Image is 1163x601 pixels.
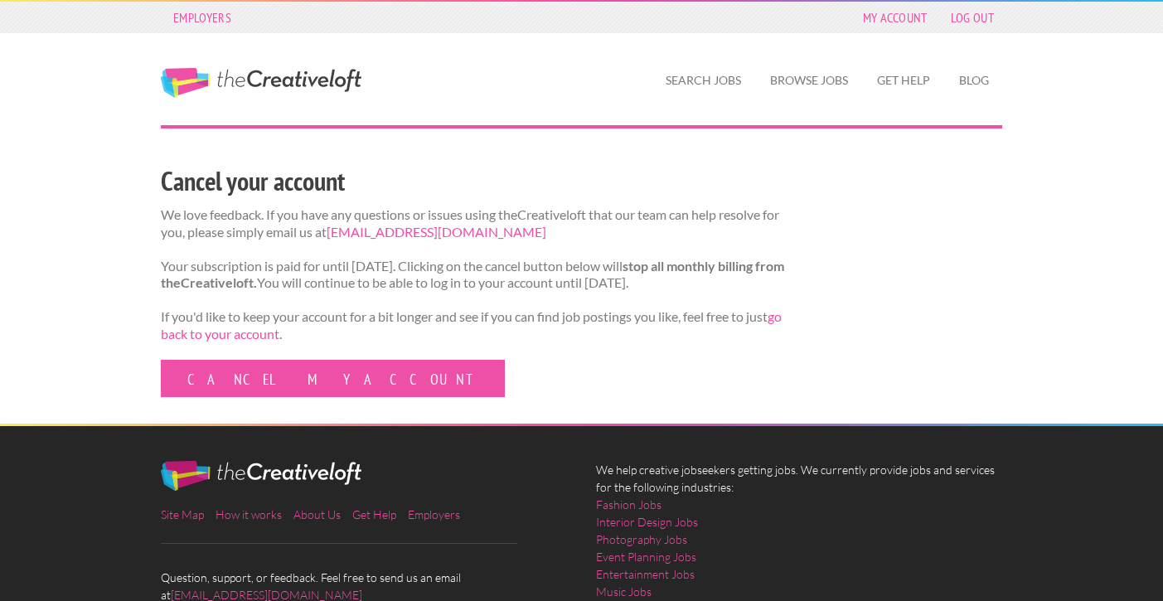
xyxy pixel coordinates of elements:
a: Log Out [943,6,1002,29]
a: How it works [216,507,282,521]
a: Interior Design Jobs [596,513,698,531]
a: Cancel my account [161,360,505,397]
a: About Us [293,507,341,521]
p: If you'd like to keep your account for a bit longer and see if you can find job postings you like... [161,308,785,343]
a: Get Help [864,61,943,99]
a: Event Planning Jobs [596,548,696,565]
a: The Creative Loft [161,68,361,98]
a: My Account [855,6,936,29]
a: Browse Jobs [757,61,861,99]
p: Your subscription is paid for until [DATE]. Clicking on the cancel button below will You will con... [161,258,785,293]
a: Get Help [352,507,396,521]
img: The Creative Loft [161,461,361,491]
a: Employers [408,507,460,521]
a: Search Jobs [652,61,754,99]
a: go back to your account [161,308,782,342]
a: Photography Jobs [596,531,687,548]
h2: Cancel your account [161,162,785,200]
p: We love feedback. If you have any questions or issues using theCreativeloft that our team can hel... [161,206,785,241]
a: Blog [946,61,1002,99]
a: Employers [165,6,240,29]
a: Fashion Jobs [596,496,661,513]
a: Music Jobs [596,583,652,600]
strong: stop all monthly billing from theCreativeloft. [161,258,784,291]
a: [EMAIL_ADDRESS][DOMAIN_NAME] [327,224,546,240]
a: Entertainment Jobs [596,565,695,583]
a: Site Map [161,507,204,521]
